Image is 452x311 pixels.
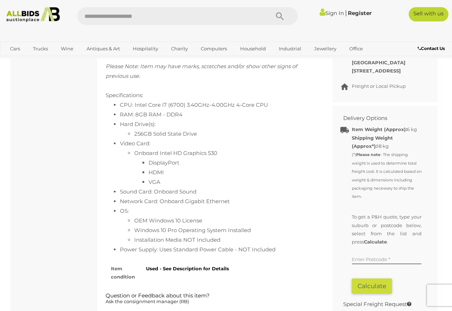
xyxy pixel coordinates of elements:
[5,55,29,66] a: Sports
[128,43,163,55] a: Hospitality
[134,129,316,139] li: 256GB Solid State Drive
[418,45,447,52] a: Contact Us
[356,152,380,157] strong: Please note
[352,83,406,89] span: Freight or Local Pickup
[352,135,393,149] strong: Shipping Weight (Approx*):
[134,148,316,187] li: Onboard Intel HD Graphics 530
[352,213,422,246] p: To get a P&H quote, type your suburb or postcode below, select from the list and press .
[262,7,298,25] button: Search
[120,139,316,187] li: Video Card:
[106,90,316,100] div: Specifications:
[134,235,316,245] li: Installation Media NOT Included
[352,68,401,74] strong: [STREET_ADDRESS]
[166,43,193,55] a: Charity
[235,43,271,55] a: Household
[120,206,316,245] li: OS:
[120,119,316,139] li: Hard Drive(s):
[352,126,407,132] b: Item Weight (Approx):
[348,10,371,16] a: Register
[364,239,387,245] b: Calculate
[274,43,306,55] a: Industrial
[120,110,316,119] li: RAM: 8GB RAM - DDR4
[120,196,316,206] li: Network Card: Onboard Gigabit Ethernet
[106,293,316,306] h2: Question or Feedback about this item?
[134,225,316,235] li: Windows 10 Pro Operating System Installed
[352,152,422,199] small: (*) - The shipping weight is used to determine total freight cost. It is calculated based on weig...
[352,51,405,65] strong: ALLBIDS Showroom [GEOGRAPHIC_DATA]
[146,266,229,271] strong: Used - See Description for Details
[320,10,344,16] a: Sign In
[33,55,93,66] a: [GEOGRAPHIC_DATA]
[352,279,392,294] button: Calculate
[352,125,422,134] div: 6 kg
[120,187,316,196] li: Sound Card: Onboard Sound
[5,43,25,55] a: Cars
[106,299,189,304] span: Ask the consignment manager (RB)
[106,63,297,79] span: Please Note: Item may have marks, scratches and/or show other signs of previous use.
[134,216,316,225] li: OEM Windows 10 License
[3,7,63,22] img: Allbids.com.au
[120,100,316,110] li: CPU: Intel Core i7 (6700) 3.40GHz-4.00GHz 4-Core CPU
[196,43,232,55] a: Computers
[409,7,448,21] a: Sell with us
[343,301,416,307] h2: Special Freight Request
[310,43,341,55] a: Jewellery
[149,167,316,177] li: HDMI
[82,43,125,55] a: Antiques & Art
[28,43,53,55] a: Trucks
[345,9,347,17] span: |
[111,266,135,280] strong: Item condition
[345,43,368,55] a: Office
[352,134,422,201] div: 18 kg
[418,46,445,51] b: Contact Us
[149,158,316,167] li: DisplayPort
[149,177,316,187] li: VGA
[343,115,416,121] h2: Delivery Options
[56,43,78,55] a: Wine
[120,245,316,254] li: Power Supply: Uses Standard Power Cable - NOT Included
